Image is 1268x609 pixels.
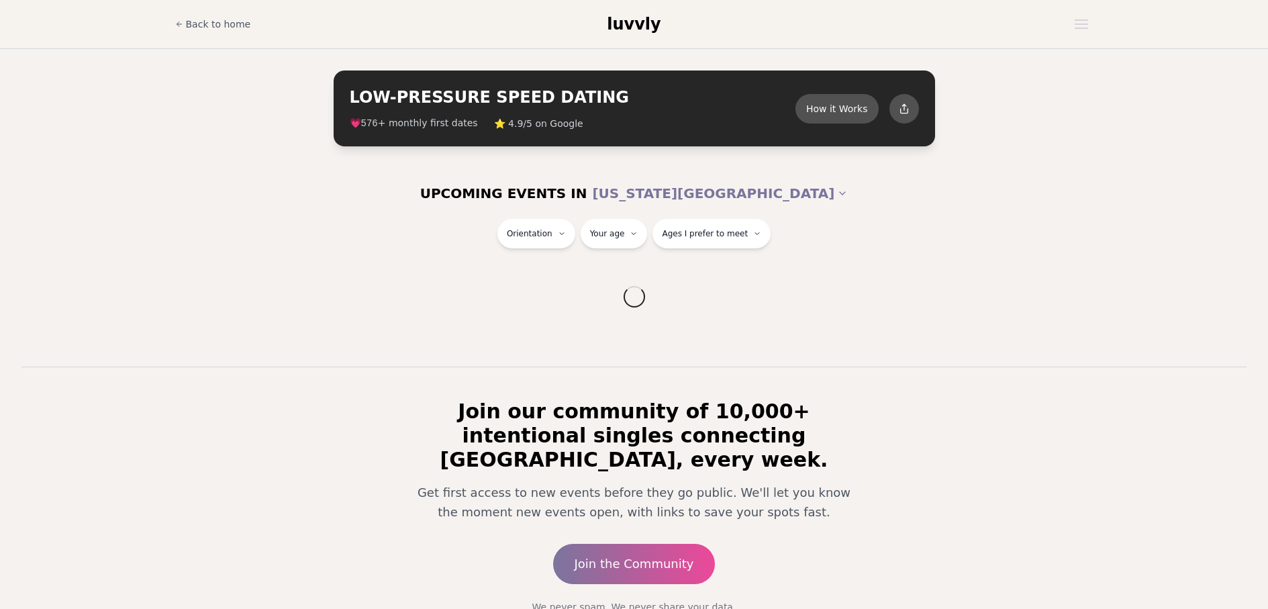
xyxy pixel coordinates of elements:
span: Your age [590,228,625,239]
button: Orientation [497,219,575,248]
a: Join the Community [553,544,716,584]
span: luvvly [607,15,661,34]
p: Get first access to new events before they go public. We'll let you know the moment new events op... [409,483,860,522]
button: [US_STATE][GEOGRAPHIC_DATA] [592,179,848,208]
button: Ages I prefer to meet [652,219,771,248]
button: How it Works [795,94,879,124]
span: UPCOMING EVENTS IN [420,184,587,203]
button: Your age [581,219,648,248]
span: ⭐ 4.9/5 on Google [494,117,583,130]
span: Ages I prefer to meet [662,228,748,239]
h2: Join our community of 10,000+ intentional singles connecting [GEOGRAPHIC_DATA], every week. [398,400,871,472]
a: Back to home [175,11,251,38]
span: Back to home [186,17,251,31]
span: 576 [361,118,378,129]
span: 💗 + monthly first dates [350,116,478,130]
button: Open menu [1069,14,1093,34]
span: Orientation [507,228,552,239]
a: luvvly [607,13,661,35]
h2: LOW-PRESSURE SPEED DATING [350,87,795,108]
